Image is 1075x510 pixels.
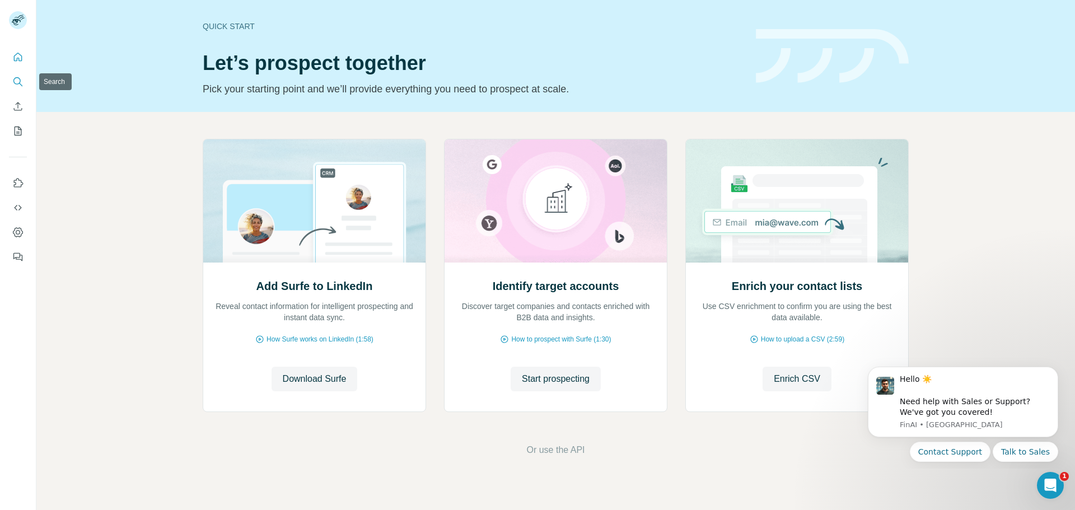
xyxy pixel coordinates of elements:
[267,334,373,344] span: How Surfe works on LinkedIn (1:58)
[732,278,862,294] h2: Enrich your contact lists
[511,367,601,391] button: Start prospecting
[493,278,619,294] h2: Identify target accounts
[9,222,27,242] button: Dashboard
[9,96,27,116] button: Enrich CSV
[214,301,414,323] p: Reveal contact information for intelligent prospecting and instant data sync.
[9,247,27,267] button: Feedback
[697,301,897,323] p: Use CSV enrichment to confirm you are using the best data available.
[256,278,373,294] h2: Add Surfe to LinkedIn
[763,367,831,391] button: Enrich CSV
[9,173,27,193] button: Use Surfe on LinkedIn
[761,334,844,344] span: How to upload a CSV (2:59)
[756,29,909,83] img: banner
[203,21,742,32] div: Quick start
[283,372,347,386] span: Download Surfe
[9,47,27,67] button: Quick start
[1060,472,1069,481] span: 1
[526,443,585,457] button: Or use the API
[774,372,820,386] span: Enrich CSV
[522,372,590,386] span: Start prospecting
[1037,472,1064,499] iframe: Intercom live chat
[444,139,667,263] img: Identify target accounts
[203,52,742,74] h1: Let’s prospect together
[511,334,611,344] span: How to prospect with Surfe (1:30)
[203,81,742,97] p: Pick your starting point and we’ll provide everything you need to prospect at scale.
[272,367,358,391] button: Download Surfe
[203,139,426,263] img: Add Surfe to LinkedIn
[685,139,909,263] img: Enrich your contact lists
[9,72,27,92] button: Search
[9,198,27,218] button: Use Surfe API
[456,301,656,323] p: Discover target companies and contacts enriched with B2B data and insights.
[9,121,27,141] button: My lists
[851,357,1075,469] iframe: Intercom notifications mensaje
